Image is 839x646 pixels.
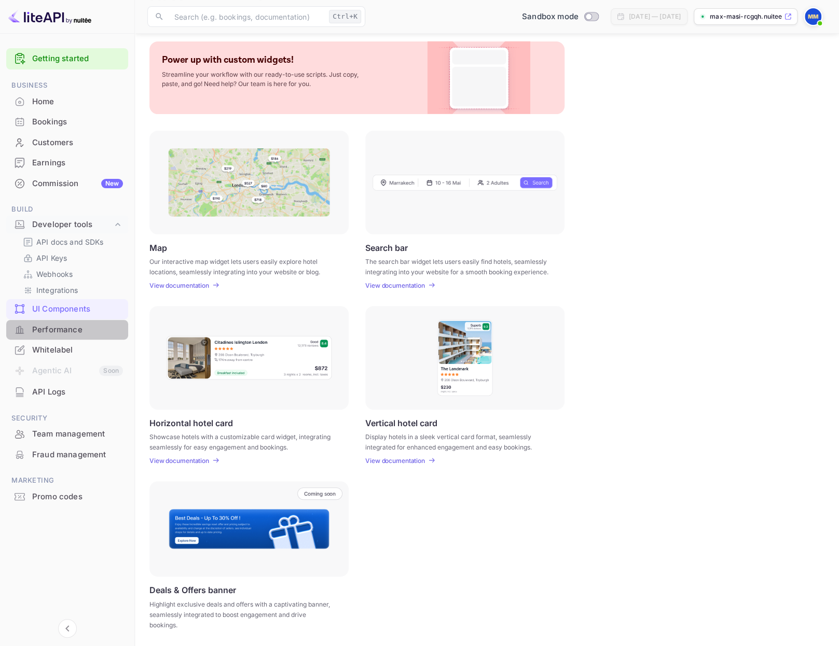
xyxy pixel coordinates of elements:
[19,283,124,298] div: Integrations
[6,112,128,131] a: Bookings
[162,70,369,89] p: Streamline your workflow with our ready-to-use scripts. Just copy, paste, and go! Need help? Our ...
[58,619,77,638] button: Collapse navigation
[6,112,128,132] div: Bookings
[6,340,128,359] a: Whitelabel
[6,424,128,443] a: Team management
[6,133,128,152] a: Customers
[6,92,128,112] div: Home
[365,243,408,252] p: Search bar
[6,320,128,339] a: Performance
[32,219,113,231] div: Developer tools
[522,11,579,23] span: Sandbox mode
[168,6,325,27] input: Search (e.g. bookings, documentation)
[23,252,120,263] a: API Keys
[36,269,73,279] p: Webhooks
[6,80,128,91] span: Business
[6,204,128,215] span: Build
[6,299,128,318] a: UI Components
[6,382,128,401] a: API Logs
[6,299,128,319] div: UI Components
[149,457,209,465] p: View documentation
[23,269,120,279] a: Webhooks
[437,41,521,114] img: Custom Widget PNG
[6,153,128,173] div: Earnings
[710,12,782,21] p: max-masi-rcgqh.nuitee....
[6,382,128,402] div: API Logs
[32,96,123,108] div: Home
[32,449,123,461] div: Fraud management
[6,133,128,153] div: Customers
[6,445,128,464] a: Fraud management
[32,53,123,65] a: Getting started
[518,11,602,23] div: Switch to Production mode
[32,137,123,149] div: Customers
[6,445,128,465] div: Fraud management
[436,319,493,397] img: Vertical hotel card Frame
[149,257,336,275] p: Our interactive map widget lets users easily explore hotel locations, seamlessly integrating into...
[805,8,821,25] img: Max Masi
[6,487,128,507] div: Promo codes
[365,432,552,451] p: Display hotels in a sleek vertical card format, seamlessly integrated for enhanced engagement and...
[329,10,361,23] div: Ctrl+K
[19,234,124,249] div: API docs and SDKs
[23,236,120,247] a: API docs and SDKs
[32,178,123,190] div: Commission
[32,344,123,356] div: Whitelabel
[6,487,128,506] a: Promo codes
[365,457,428,465] a: View documentation
[365,282,428,289] a: View documentation
[6,174,128,193] a: CommissionNew
[304,490,336,497] p: Coming soon
[6,424,128,444] div: Team management
[6,48,128,69] div: Getting started
[23,285,120,296] a: Integrations
[166,335,333,381] img: Horizontal hotel card Frame
[629,12,681,21] div: [DATE] — [DATE]
[36,285,78,296] p: Integrations
[36,236,104,247] p: API docs and SDKs
[6,92,128,111] a: Home
[32,491,123,503] div: Promo codes
[168,508,330,550] img: Banner Frame
[149,432,336,451] p: Showcase hotels with a customizable card widget, integrating seamlessly for easy engagement and b...
[365,257,552,275] p: The search bar widget lets users easily find hotels, seamlessly integrating into your website for...
[149,282,209,289] p: View documentation
[6,320,128,340] div: Performance
[32,324,123,336] div: Performance
[6,153,128,172] a: Earnings
[8,8,91,25] img: LiteAPI logo
[6,475,128,486] span: Marketing
[32,303,123,315] div: UI Components
[32,428,123,440] div: Team management
[19,266,124,282] div: Webhooks
[19,250,124,265] div: API Keys
[162,54,294,66] p: Power up with custom widgets!
[36,252,67,263] p: API Keys
[32,116,123,128] div: Bookings
[149,418,233,428] p: Horizontal hotel card
[373,174,557,191] img: Search Frame
[168,148,330,217] img: Map Frame
[6,216,128,234] div: Developer tools
[149,282,212,289] a: View documentation
[101,179,123,188] div: New
[149,457,212,465] a: View documentation
[149,243,167,252] p: Map
[32,386,123,398] div: API Logs
[365,418,437,428] p: Vertical hotel card
[32,157,123,169] div: Earnings
[6,174,128,194] div: CommissionNew
[365,282,425,289] p: View documentation
[6,340,128,360] div: Whitelabel
[149,585,236,595] p: Deals & Offers banner
[365,457,425,465] p: View documentation
[6,413,128,424] span: Security
[149,599,336,630] p: Highlight exclusive deals and offers with a captivating banner, seamlessly integrated to boost en...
